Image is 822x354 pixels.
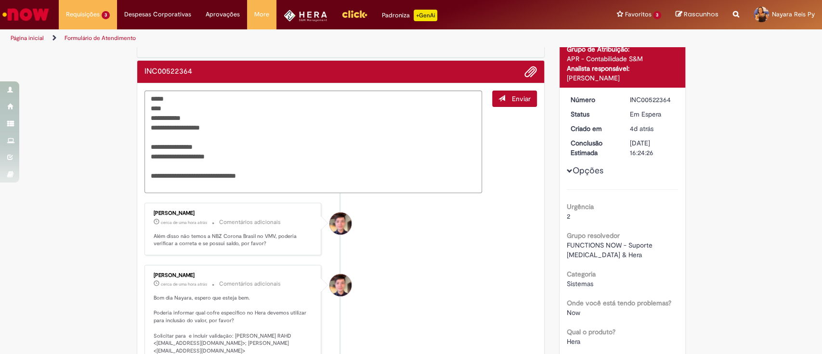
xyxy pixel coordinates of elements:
button: Adicionar anexos [524,66,537,78]
span: Now [567,308,580,317]
span: Rascunhos [684,10,718,19]
div: [PERSON_NAME] [567,73,678,83]
img: click_logo_yellow_360x200.png [341,7,367,21]
dt: Status [563,109,623,119]
a: Rascunhos [676,10,718,19]
div: Em Espera [630,109,675,119]
time: 28/08/2025 14:24:26 [630,124,653,133]
time: 01/09/2025 09:36:57 [161,220,207,225]
dt: Conclusão Estimada [563,138,623,157]
span: cerca de uma hora atrás [161,281,207,287]
div: Analista responsável: [567,64,678,73]
b: Urgência [567,202,594,211]
textarea: Digite sua mensagem aqui... [144,91,483,194]
ul: Trilhas de página [7,29,541,47]
b: Onde você está tendo problemas? [567,299,671,307]
p: Além disso não temos a NBZ Corona Brasil no VMV, poderia verificar a correta e se possui saldo, p... [154,233,314,248]
img: ServiceNow [1,5,51,24]
span: cerca de uma hora atrás [161,220,207,225]
span: Requisições [66,10,100,19]
b: Grupo resolvedor [567,231,620,240]
p: +GenAi [414,10,437,21]
span: Aprovações [206,10,240,19]
span: FUNCTIONS NOW - Suporte [MEDICAL_DATA] & Hera [567,241,654,259]
span: 3 [653,11,661,19]
span: Despesas Corporativas [124,10,191,19]
span: More [254,10,269,19]
a: Formulário de Atendimento [65,34,136,42]
div: INC00522364 [630,95,675,105]
div: 28/08/2025 14:24:26 [630,124,675,133]
img: HeraLogo.png [284,10,327,22]
button: Enviar [492,91,537,107]
a: Página inicial [11,34,44,42]
div: Luan Pablo De Moraes [329,274,352,296]
span: Enviar [512,94,531,103]
span: 2 [567,212,570,221]
div: APR - Contabilidade S&M [567,54,678,64]
b: Qual o produto? [567,328,615,336]
span: Nayara Reis Py [772,10,815,18]
dt: Criado em [563,124,623,133]
div: Luan Pablo De Moraes [329,212,352,235]
b: Categoria [567,270,596,278]
span: 3 [102,11,110,19]
span: Sistemas [567,279,593,288]
span: 4d atrás [630,124,653,133]
div: Grupo de Atribuição: [567,44,678,54]
small: Comentários adicionais [219,280,281,288]
div: [PERSON_NAME] [154,210,314,216]
time: 01/09/2025 09:32:44 [161,281,207,287]
div: Padroniza [382,10,437,21]
small: Comentários adicionais [219,218,281,226]
div: [PERSON_NAME] [154,273,314,278]
span: Favoritos [625,10,651,19]
span: Hera [567,337,580,346]
div: [DATE] 16:24:26 [630,138,675,157]
h2: INC00522364 Histórico de tíquete [144,67,192,76]
dt: Número [563,95,623,105]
